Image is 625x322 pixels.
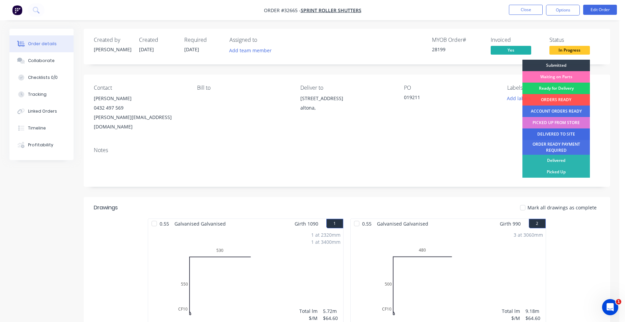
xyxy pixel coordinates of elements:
[546,5,580,16] button: Options
[9,103,74,120] button: Linked Orders
[300,85,393,91] div: Deliver to
[529,219,546,228] button: 2
[323,315,341,322] div: $64.60
[28,41,57,47] div: Order details
[157,219,172,229] span: 0.55
[522,155,590,166] div: Delivered
[326,219,343,228] button: 1
[311,238,341,245] div: 1 at 3400mm
[549,46,590,54] span: In Progress
[549,37,600,43] div: Status
[9,35,74,52] button: Order details
[374,219,431,229] span: Galvanised Galvanised
[28,108,57,114] div: Linked Orders
[229,37,297,43] div: Assigned to
[323,308,341,315] div: 5.72m
[94,94,186,131] div: [PERSON_NAME]0432 497 569[PERSON_NAME][EMAIL_ADDRESS][DOMAIN_NAME]
[359,219,374,229] span: 0.55
[491,37,541,43] div: Invoiced
[299,308,318,315] div: Total lm
[295,219,318,229] span: Girth 1090
[432,46,483,53] div: 28199
[300,94,393,103] div: [STREET_ADDRESS]
[504,94,535,103] button: Add labels
[522,128,590,140] div: DELIVERED TO SITE
[514,231,543,238] div: 3 at 3060mm
[404,85,496,91] div: PO
[94,94,186,103] div: [PERSON_NAME]
[522,71,590,83] div: Waiting on Parts
[184,46,199,53] span: [DATE]
[522,106,590,117] div: ACCOUNT ORDERS READY
[583,5,617,15] button: Edit Order
[9,52,74,69] button: Collaborate
[432,37,483,43] div: MYOB Order #
[139,46,154,53] span: [DATE]
[94,113,186,131] div: [PERSON_NAME][EMAIL_ADDRESS][DOMAIN_NAME]
[491,46,531,54] span: Yes
[9,86,74,103] button: Tracking
[139,37,176,43] div: Created
[229,46,275,55] button: Add team member
[502,315,520,322] div: $/M
[94,204,118,212] div: Drawings
[300,94,393,115] div: [STREET_ADDRESS]altona,
[404,94,488,103] div: 019211
[184,37,221,43] div: Required
[525,308,543,315] div: 9.18m
[522,166,590,178] div: Picked Up
[197,85,290,91] div: Bill to
[616,299,621,304] span: 1
[12,5,22,15] img: Factory
[9,69,74,86] button: Checklists 0/0
[522,83,590,94] div: Ready for Delivery
[525,315,543,322] div: $64.60
[225,46,275,55] button: Add team member
[300,103,393,113] div: altona,
[28,75,58,81] div: Checklists 0/0
[94,103,186,113] div: 0432 497 569
[94,147,600,153] div: Notes
[28,58,55,64] div: Collaborate
[500,219,521,229] span: Girth 990
[311,231,341,238] div: 1 at 2320mm
[9,137,74,153] button: Profitability
[299,315,318,322] div: $/M
[507,85,600,91] div: Labels
[301,7,361,13] a: SPRINT ROLLER SHUTTERS
[522,60,590,71] div: Submitted
[94,85,186,91] div: Contact
[28,142,53,148] div: Profitability
[264,7,301,13] span: Order #32665 -
[172,219,228,229] span: Galvanised Galvanised
[522,94,590,106] div: ORDERS READY
[549,46,590,56] button: In Progress
[94,37,131,43] div: Created by
[602,299,618,315] iframe: Intercom live chat
[502,308,520,315] div: Total lm
[9,120,74,137] button: Timeline
[522,117,590,128] div: PICKED UP FROM STORE
[28,125,46,131] div: Timeline
[509,5,543,15] button: Close
[28,91,47,97] div: Tracking
[94,46,131,53] div: [PERSON_NAME]
[522,140,590,155] div: ORDER READY PAYMENT REQUIRED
